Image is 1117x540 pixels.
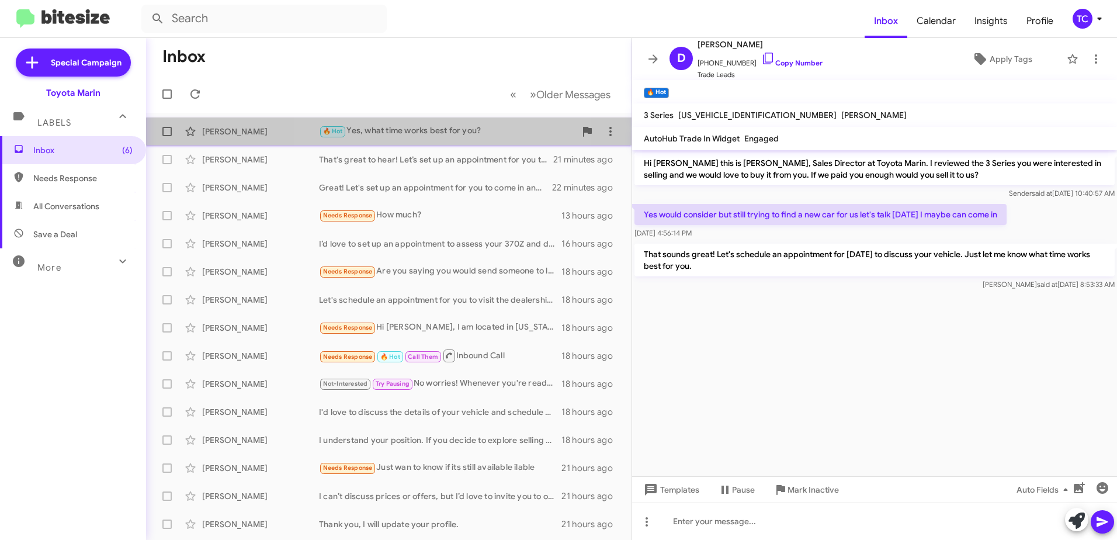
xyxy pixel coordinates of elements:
[33,144,133,156] span: Inbox
[698,37,823,51] span: [PERSON_NAME]
[678,110,837,120] span: [US_VEHICLE_IDENTIFICATION_NUMBER]
[644,133,740,144] span: AutoHub Trade In Widget
[965,4,1017,38] a: Insights
[202,350,319,362] div: [PERSON_NAME]
[202,490,319,502] div: [PERSON_NAME]
[319,238,561,250] div: I’d love to set up an appointment to assess your 370Z and discuss a potential offer. When are you...
[504,82,618,106] nav: Page navigation example
[561,294,622,306] div: 18 hours ago
[319,406,561,418] div: I'd love to discuss the details of your vehicle and schedule an appointment to evaluate it in per...
[644,110,674,120] span: 3 Series
[323,127,343,135] span: 🔥 Hot
[510,87,516,102] span: «
[744,133,779,144] span: Engaged
[202,322,319,334] div: [PERSON_NAME]
[323,380,368,387] span: Not-Interested
[202,182,319,193] div: [PERSON_NAME]
[641,479,699,500] span: Templates
[552,182,622,193] div: 22 minutes ago
[634,229,692,237] span: [DATE] 4:56:14 PM
[323,353,373,361] span: Needs Response
[632,479,709,500] button: Templates
[319,209,561,222] div: How much?
[1037,280,1057,289] span: said at
[323,268,373,275] span: Needs Response
[323,212,373,219] span: Needs Response
[202,238,319,250] div: [PERSON_NAME]
[323,324,373,331] span: Needs Response
[561,406,622,418] div: 18 hours ago
[51,57,122,68] span: Special Campaign
[942,49,1061,70] button: Apply Tags
[319,434,561,446] div: I understand your position. If you decide to explore selling your vehicle in the future, feel fre...
[202,378,319,390] div: [PERSON_NAME]
[319,124,575,138] div: Yes, what time works best for you?
[202,294,319,306] div: [PERSON_NAME]
[202,406,319,418] div: [PERSON_NAME]
[122,144,133,156] span: (6)
[33,200,99,212] span: All Conversations
[865,4,907,38] a: Inbox
[698,51,823,69] span: [PHONE_NUMBER]
[202,210,319,221] div: [PERSON_NAME]
[634,153,1115,185] p: Hi [PERSON_NAME] this is [PERSON_NAME], Sales Director at Toyota Marin. I reviewed the 3 Series y...
[561,434,622,446] div: 18 hours ago
[907,4,965,38] a: Calendar
[561,518,622,530] div: 21 hours ago
[319,348,561,363] div: Inbound Call
[319,265,561,278] div: Are you saying you would send someone to look at the car or at the dealership?
[319,518,561,530] div: Thank you, I will update your profile.
[530,87,536,102] span: »
[16,49,131,77] a: Special Campaign
[561,378,622,390] div: 18 hours ago
[644,88,669,98] small: 🔥 Hot
[37,262,61,273] span: More
[634,204,1007,225] p: Yes would consider but still trying to find a new car for us let's talk [DATE] I maybe can come in
[561,210,622,221] div: 13 hours ago
[536,88,610,101] span: Older Messages
[408,353,438,361] span: Call Them
[788,479,839,500] span: Mark Inactive
[1032,189,1052,198] span: said at
[319,182,552,193] div: Great! Let's set up an appointment for you to come in and discuss the details. What day works bes...
[319,461,561,475] div: Just wan to know if its still available ilable
[764,479,848,500] button: Mark Inactive
[380,353,400,361] span: 🔥 Hot
[141,5,387,33] input: Search
[323,464,373,472] span: Needs Response
[561,322,622,334] div: 18 hours ago
[202,462,319,474] div: [PERSON_NAME]
[1017,4,1063,38] a: Profile
[983,280,1115,289] span: [PERSON_NAME] [DATE] 8:53:33 AM
[202,126,319,137] div: [PERSON_NAME]
[732,479,755,500] span: Pause
[561,462,622,474] div: 21 hours ago
[561,266,622,278] div: 18 hours ago
[319,490,561,502] div: I can’t discuss prices or offers, but I’d love to invite you to our dealership to evaluate your E...
[33,229,77,240] span: Save a Deal
[1063,9,1104,29] button: TC
[33,172,133,184] span: Needs Response
[319,154,553,165] div: That's great to hear! Let’s set up an appointment for you to bring in your CR-V so we can discuss...
[319,294,561,306] div: Let's schedule an appointment for you to visit the dealership, and we can discuss the details in ...
[202,434,319,446] div: [PERSON_NAME]
[202,154,319,165] div: [PERSON_NAME]
[561,490,622,502] div: 21 hours ago
[698,69,823,81] span: Trade Leads
[319,321,561,334] div: Hi [PERSON_NAME], I am located in [US_STATE], would you be willing to travel for it? I have adjus...
[1073,9,1092,29] div: TC
[677,49,686,68] span: D
[1009,189,1115,198] span: Sender [DATE] 10:40:57 AM
[523,82,618,106] button: Next
[503,82,523,106] button: Previous
[37,117,71,128] span: Labels
[841,110,907,120] span: [PERSON_NAME]
[561,238,622,250] div: 16 hours ago
[202,266,319,278] div: [PERSON_NAME]
[1007,479,1082,500] button: Auto Fields
[319,377,561,390] div: No worries! Whenever you're ready, just let us know. We're here to help when the time comes.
